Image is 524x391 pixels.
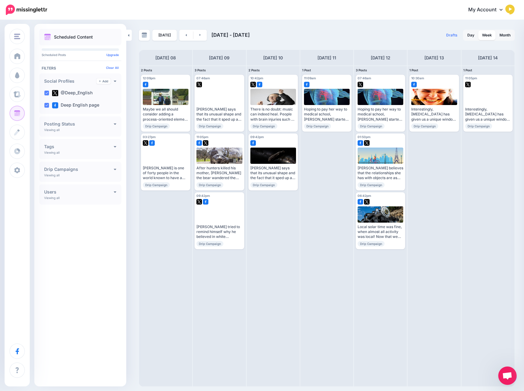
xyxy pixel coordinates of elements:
[250,135,264,139] span: 09:42pm
[143,135,156,139] span: 03:27pm
[358,107,403,122] div: Hoping to pay her way to medical school, [PERSON_NAME] started seeing patients for 400 rubles eac...
[143,82,148,87] img: facebook-square.png
[52,102,58,108] img: facebook-square.png
[196,82,202,87] img: twitter-square.png
[196,241,223,246] span: Drip Campaign
[149,140,155,146] img: facebook-square.png
[263,54,283,62] h4: [DATE] 10
[42,66,119,70] h4: Filters
[364,140,370,146] img: twitter-square.png
[209,54,230,62] h4: [DATE] 09
[155,54,176,62] h4: [DATE] 08
[196,199,202,205] img: twitter-square.png
[250,82,256,87] img: twitter-square.png
[42,53,119,56] p: Scheduled Posts
[358,123,385,129] span: Drip Campaign
[141,68,152,72] span: 2 Posts
[44,190,114,194] h4: Users
[257,82,262,87] img: facebook-square.png
[304,76,316,80] span: 11:09am
[44,128,59,132] p: Viewing all
[358,199,363,205] img: facebook-square.png
[478,54,498,62] h4: [DATE] 14
[196,135,208,139] span: 11:05pm
[143,76,155,80] span: 12:09pm
[304,107,350,122] div: Hoping to pay her way to medical school, [PERSON_NAME] started seeing patients for 400 rubles eac...
[317,54,336,62] h4: [DATE] 11
[196,224,242,239] div: [PERSON_NAME] tried to remind himself why he believed in white nationalism, but the movement seem...
[44,122,114,126] h4: Posting Status
[250,107,296,122] div: There is no doubt: music can indeed heal. People with brain injuries such as a stroke, for exampl...
[106,53,119,57] a: Upgrade
[446,33,458,37] span: Drafts
[478,30,496,40] a: Week
[52,90,58,96] img: twitter-square.png
[44,173,59,177] p: Viewing all
[358,182,385,188] span: Drip Campaign
[409,68,418,72] span: 1 Post
[411,82,417,87] img: facebook-square.png
[142,32,147,38] img: calendar-grey-darker.png
[196,194,210,197] span: 09:42pm
[250,182,277,188] span: Drip Campaign
[358,224,403,239] div: Local solar time was fine, when almost all activity was local! Now that we live in a global world...
[196,107,242,122] div: [PERSON_NAME] says that its unusual shape and the fact that it sped up as it left our solar syste...
[143,140,148,146] img: twitter-square.png
[196,140,202,146] img: facebook-square.png
[442,30,461,41] a: Drafts
[358,76,371,80] span: 07:46am
[250,140,256,146] img: facebook-square.png
[52,102,99,108] label: Deep English page
[250,123,277,129] span: Drip Campaign
[371,54,390,62] h4: [DATE] 12
[250,166,296,181] div: [PERSON_NAME] says that its unusual shape and the fact that it sped up as it left our solar syste...
[196,123,223,129] span: Drip Campaign
[358,82,363,87] img: twitter-square.png
[143,107,188,122] div: Maybe we all should consider adding a process-oriented element to our resolutions in order to bal...
[195,68,206,72] span: 3 Posts
[44,151,59,154] p: Viewing all
[196,76,210,80] span: 07:46am
[302,68,311,72] span: 1 Post
[496,30,514,40] a: Month
[358,194,371,197] span: 06:42pm
[358,135,370,139] span: 01:50pm
[143,182,170,188] span: Drip Campaign
[6,5,47,15] img: Missinglettr
[211,32,250,38] span: [DATE] - [DATE]
[358,241,385,246] span: Drip Campaign
[203,199,208,205] img: facebook-square.png
[249,68,260,72] span: 2 Posts
[152,30,177,41] a: [DATE]
[54,35,93,39] p: Scheduled Content
[143,123,170,129] span: Drip Campaign
[14,34,20,39] img: menu.png
[411,107,457,122] div: Interestingly, [MEDICAL_DATA] has given us a unique window into the mind-body connection, or the ...
[411,123,438,129] span: Drip Campaign
[304,123,331,129] span: Drip Campaign
[44,145,114,149] h4: Tags
[196,182,223,188] span: Drip Campaign
[44,34,51,40] img: calendar.png
[358,166,403,181] div: [PERSON_NAME] believes that the relationships she has with objects are as real as any other relat...
[411,76,424,80] span: 10:30am
[52,90,93,96] label: @Deep_English
[463,68,472,72] span: 1 Post
[358,140,363,146] img: facebook-square.png
[106,66,119,70] a: Clear All
[465,123,492,129] span: Drip Campaign
[462,2,515,17] a: My Account
[364,199,370,205] img: twitter-square.png
[464,30,478,40] a: Day
[44,196,59,200] p: Viewing all
[44,79,97,83] h4: Social Profiles
[196,166,242,181] div: After hunters killed his mother, [PERSON_NAME] the bear wandered the world alone until he was fou...
[250,76,263,80] span: 10:42pm
[97,78,111,84] a: Add
[465,107,511,122] div: Interestingly, [MEDICAL_DATA] has given us a unique window into the mind-body connection, or the ...
[143,166,188,181] div: [PERSON_NAME] is one of forty people in the world known to have a sexual orientation called “Obje...
[498,367,517,385] a: Open chat
[44,167,114,171] h4: Drip Campaigns
[465,76,477,80] span: 11:05pm
[465,82,471,87] img: twitter-square.png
